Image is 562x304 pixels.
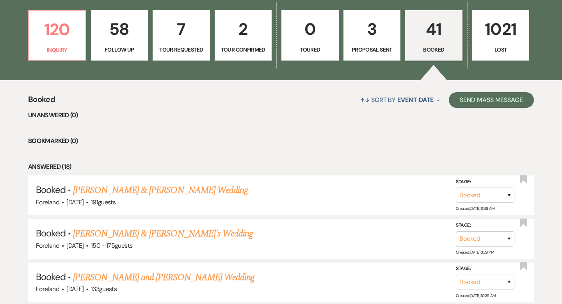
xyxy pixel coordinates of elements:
[66,198,84,206] span: [DATE]
[91,241,132,250] span: 150 - 175 guests
[34,46,81,54] p: Inquiry
[36,184,66,196] span: Booked
[91,198,116,206] span: 191 guests
[349,45,396,54] p: Proposal Sent
[360,96,370,104] span: ↑↓
[91,10,148,61] a: 58Follow Up
[410,16,457,42] p: 41
[91,285,117,293] span: 133 guests
[73,183,248,197] a: [PERSON_NAME] & [PERSON_NAME] Wedding
[456,265,514,273] label: Stage:
[158,16,205,42] p: 7
[449,92,534,108] button: Send Mass Message
[36,285,59,293] span: Foreland
[281,10,339,61] a: 0Toured
[472,10,530,61] a: 1021Lost
[66,285,84,293] span: [DATE]
[28,110,534,120] li: Unanswered (0)
[36,271,66,283] span: Booked
[28,10,86,61] a: 120Inquiry
[220,45,267,54] p: Tour Confirmed
[158,45,205,54] p: Tour Requested
[477,45,525,54] p: Lost
[28,136,534,146] li: Bookmarked (0)
[36,227,66,239] span: Booked
[286,45,334,54] p: Toured
[96,45,143,54] p: Follow Up
[477,16,525,42] p: 1021
[36,241,59,250] span: Foreland
[28,93,55,110] span: Booked
[456,178,514,186] label: Stage:
[28,162,534,172] li: Answered (18)
[73,270,255,284] a: [PERSON_NAME] and [PERSON_NAME] Wedding
[96,16,143,42] p: 58
[456,221,514,230] label: Stage:
[215,10,272,61] a: 2Tour Confirmed
[405,10,462,61] a: 41Booked
[456,293,495,298] span: Created: [DATE] 10:25 AM
[153,10,210,61] a: 7Tour Requested
[73,227,253,241] a: [PERSON_NAME] & [PERSON_NAME]'s Wedding
[34,16,81,43] p: 120
[456,250,494,255] span: Created: [DATE] 3:29 PM
[397,96,434,104] span: Event Date
[66,241,84,250] span: [DATE]
[349,16,396,42] p: 3
[36,198,59,206] span: Foreland
[410,45,457,54] p: Booked
[357,89,443,110] button: Sort By Event Date
[286,16,334,42] p: 0
[456,206,494,211] span: Created: [DATE] 10:18 AM
[343,10,401,61] a: 3Proposal Sent
[220,16,267,42] p: 2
